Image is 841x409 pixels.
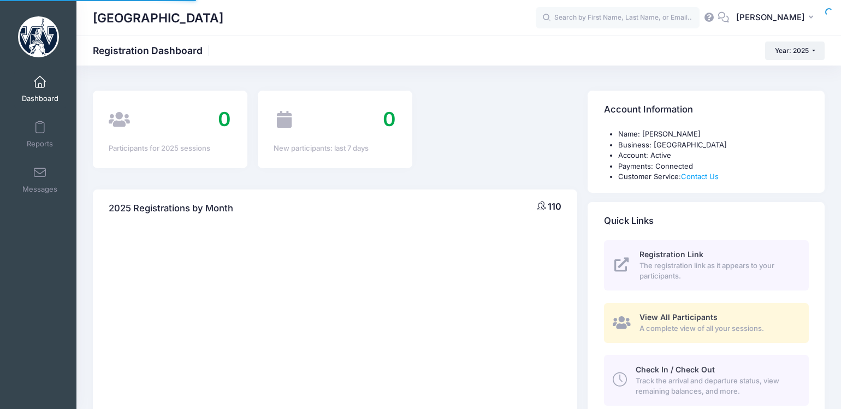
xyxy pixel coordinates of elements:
span: Year: 2025 [775,46,809,55]
a: Dashboard [14,70,66,108]
input: Search by First Name, Last Name, or Email... [536,7,700,29]
span: Reports [27,139,53,149]
button: Year: 2025 [765,42,825,60]
span: 0 [218,107,231,131]
span: Dashboard [22,94,58,103]
a: Messages [14,161,66,199]
h4: Account Information [604,94,693,126]
li: Name: [PERSON_NAME] [618,129,809,140]
span: Track the arrival and departure status, view remaining balances, and more. [636,376,796,397]
span: Messages [22,185,57,194]
div: Participants for 2025 sessions [109,143,231,154]
img: Westminster College [18,16,59,57]
span: 0 [383,107,396,131]
li: Business: [GEOGRAPHIC_DATA] [618,140,809,151]
button: [PERSON_NAME] [729,5,825,31]
h4: 2025 Registrations by Month [109,193,233,224]
span: Registration Link [639,250,703,259]
li: Account: Active [618,150,809,161]
span: The registration link as it appears to your participants. [639,260,796,282]
h1: Registration Dashboard [93,45,212,56]
li: Payments: Connected [618,161,809,172]
span: A complete view of all your sessions. [639,323,796,334]
span: Check In / Check Out [636,365,715,374]
li: Customer Service: [618,171,809,182]
h4: Quick Links [604,205,654,236]
a: Check In / Check Out Track the arrival and departure status, view remaining balances, and more. [604,355,809,405]
a: Reports [14,115,66,153]
h1: [GEOGRAPHIC_DATA] [93,5,223,31]
a: Registration Link The registration link as it appears to your participants. [604,240,809,291]
a: View All Participants A complete view of all your sessions. [604,303,809,343]
div: New participants: last 7 days [274,143,396,154]
span: View All Participants [639,312,718,322]
a: Contact Us [681,172,719,181]
span: [PERSON_NAME] [736,11,805,23]
span: 110 [548,201,561,212]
